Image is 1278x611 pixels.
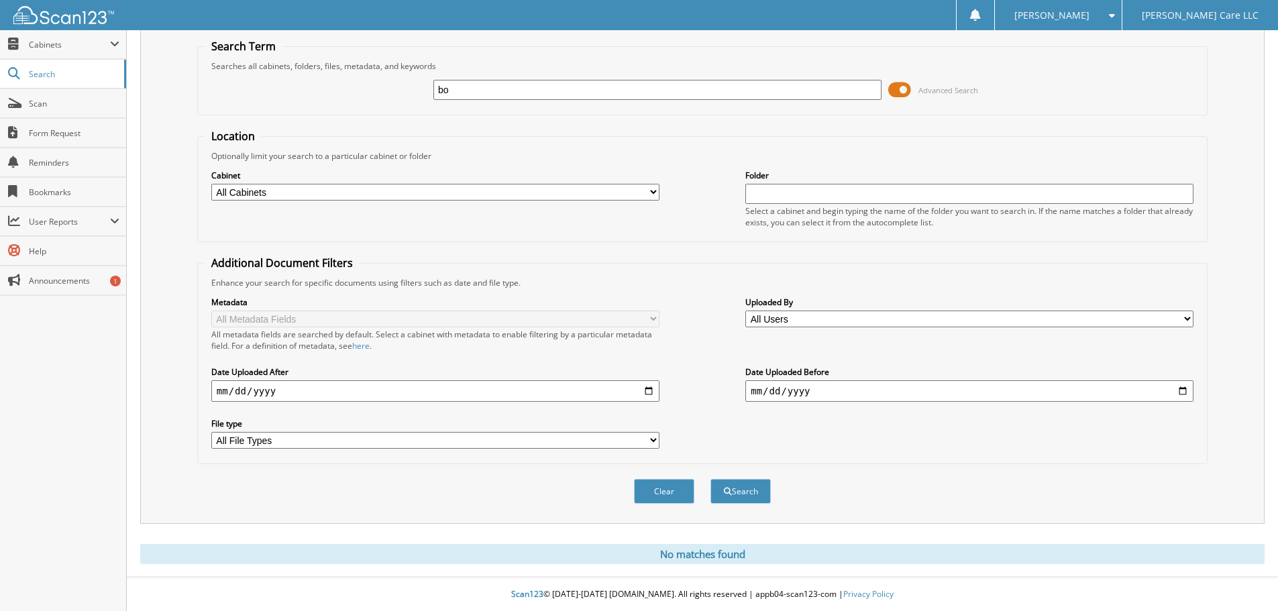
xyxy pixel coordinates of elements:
span: Cabinets [29,39,110,50]
span: Bookmarks [29,186,119,198]
legend: Additional Document Filters [205,256,360,270]
legend: Search Term [205,39,282,54]
span: Advanced Search [918,85,978,95]
div: Optionally limit your search to a particular cabinet or folder [205,150,1200,162]
label: Date Uploaded Before [745,366,1193,378]
span: Search [29,68,117,80]
div: Enhance your search for specific documents using filters such as date and file type. [205,277,1200,288]
span: Announcements [29,275,119,286]
span: [PERSON_NAME] Care LLC [1142,11,1259,19]
legend: Location [205,129,262,144]
img: scan123-logo-white.svg [13,6,114,24]
span: User Reports [29,216,110,227]
label: File type [211,418,659,429]
div: 1 [110,276,121,286]
span: Scan [29,98,119,109]
a: here [352,340,370,351]
label: Metadata [211,296,659,308]
button: Search [710,479,771,504]
label: Date Uploaded After [211,366,659,378]
span: Form Request [29,127,119,139]
label: Uploaded By [745,296,1193,308]
input: start [211,380,659,402]
span: [PERSON_NAME] [1014,11,1089,19]
div: All metadata fields are searched by default. Select a cabinet with metadata to enable filtering b... [211,329,659,351]
div: Select a cabinet and begin typing the name of the folder you want to search in. If the name match... [745,205,1193,228]
span: Help [29,245,119,257]
label: Folder [745,170,1193,181]
input: end [745,380,1193,402]
div: No matches found [140,544,1265,564]
label: Cabinet [211,170,659,181]
div: Searches all cabinets, folders, files, metadata, and keywords [205,60,1200,72]
a: Privacy Policy [843,588,894,600]
div: © [DATE]-[DATE] [DOMAIN_NAME]. All rights reserved | appb04-scan123-com | [127,578,1278,611]
span: Scan123 [511,588,543,600]
button: Clear [634,479,694,504]
span: Reminders [29,157,119,168]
